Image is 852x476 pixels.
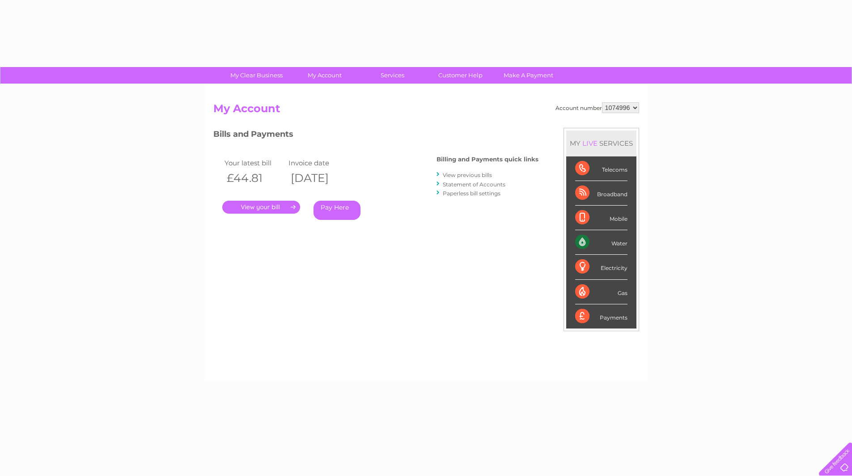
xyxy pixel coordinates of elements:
a: My Clear Business [220,67,293,84]
div: Electricity [575,255,627,279]
a: View previous bills [443,172,492,178]
a: Services [356,67,429,84]
td: Invoice date [286,157,351,169]
th: £44.81 [222,169,287,187]
h2: My Account [213,102,639,119]
h4: Billing and Payments quick links [437,156,538,163]
a: Make A Payment [492,67,565,84]
th: [DATE] [286,169,351,187]
div: Payments [575,304,627,329]
div: Account number [555,102,639,113]
a: . [222,201,300,214]
div: MY SERVICES [566,131,636,156]
div: Broadband [575,181,627,206]
a: My Account [288,67,361,84]
a: Customer Help [424,67,497,84]
a: Paperless bill settings [443,190,500,197]
h3: Bills and Payments [213,128,538,143]
a: Statement of Accounts [443,181,505,188]
div: LIVE [581,139,599,147]
div: Mobile [575,206,627,230]
div: Telecoms [575,156,627,181]
div: Water [575,230,627,255]
td: Your latest bill [222,157,287,169]
a: Pay Here [314,201,360,220]
div: Gas [575,280,627,304]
